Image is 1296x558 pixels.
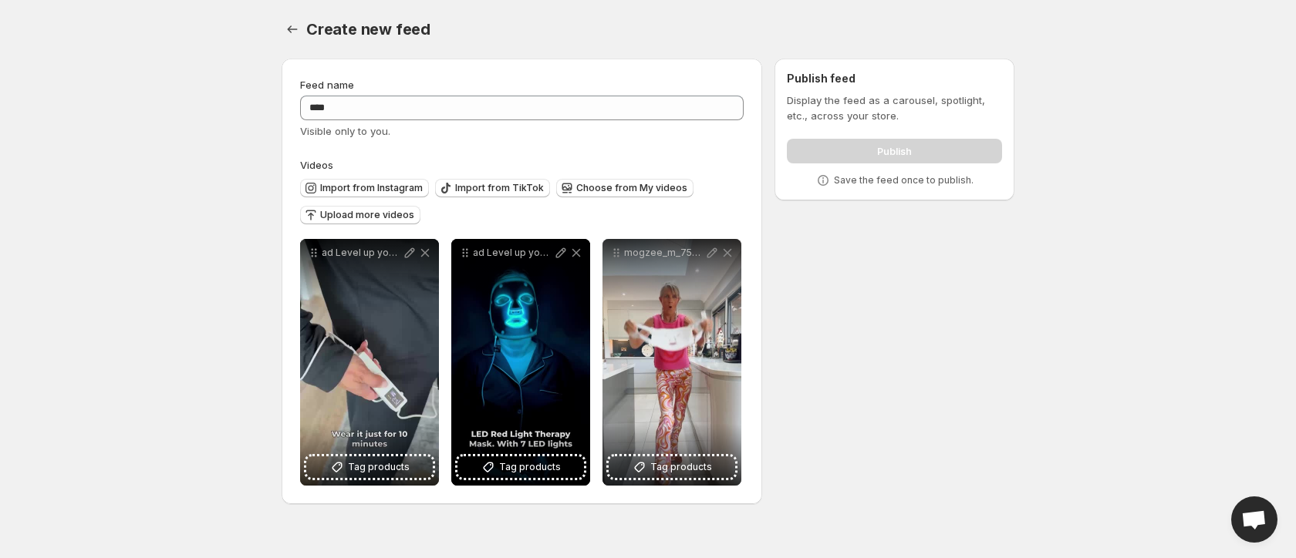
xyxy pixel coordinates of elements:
button: Tag products [457,456,584,478]
button: Import from TikTok [435,179,550,197]
p: ad Level up your skincare game with [PERSON_NAME] LED red [MEDICAL_DATA] maskWith 7 - Trimaaa [322,247,402,259]
span: Videos [300,159,333,171]
span: Upload more videos [320,209,414,221]
span: Tag products [348,459,410,475]
button: Tag products [306,456,433,478]
div: Open chat [1231,496,1277,543]
div: mogzee_m_7530898850140212502Tag products [602,239,741,486]
span: Tag products [650,459,712,475]
button: Settings [282,18,303,40]
span: Feed name [300,79,354,91]
button: Upload more videos [300,206,420,224]
p: Display the feed as a carousel, spotlight, etc., across your store. [787,92,1002,123]
span: Visible only to you. [300,125,390,137]
p: ad Level up your skincare game with [PERSON_NAME] megelinofficial LED red [MEDICAL_DATA] maskWith... [473,247,553,259]
span: Choose from My videos [576,182,687,194]
button: Tag products [609,456,735,478]
div: ad Level up your skincare game with [PERSON_NAME] LED red [MEDICAL_DATA] maskWith 7 - TrimaaaTag ... [300,239,439,486]
div: ad Level up your skincare game with [PERSON_NAME] megelinofficial LED red [MEDICAL_DATA] maskWith... [451,239,590,486]
span: Create new feed [306,20,430,39]
button: Choose from My videos [556,179,694,197]
span: Import from Instagram [320,182,423,194]
p: Save the feed once to publish. [834,174,974,187]
h2: Publish feed [787,71,1002,86]
p: mogzee_m_7530898850140212502 [624,247,704,259]
button: Import from Instagram [300,179,429,197]
span: Tag products [499,459,561,475]
span: Import from TikTok [455,182,544,194]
